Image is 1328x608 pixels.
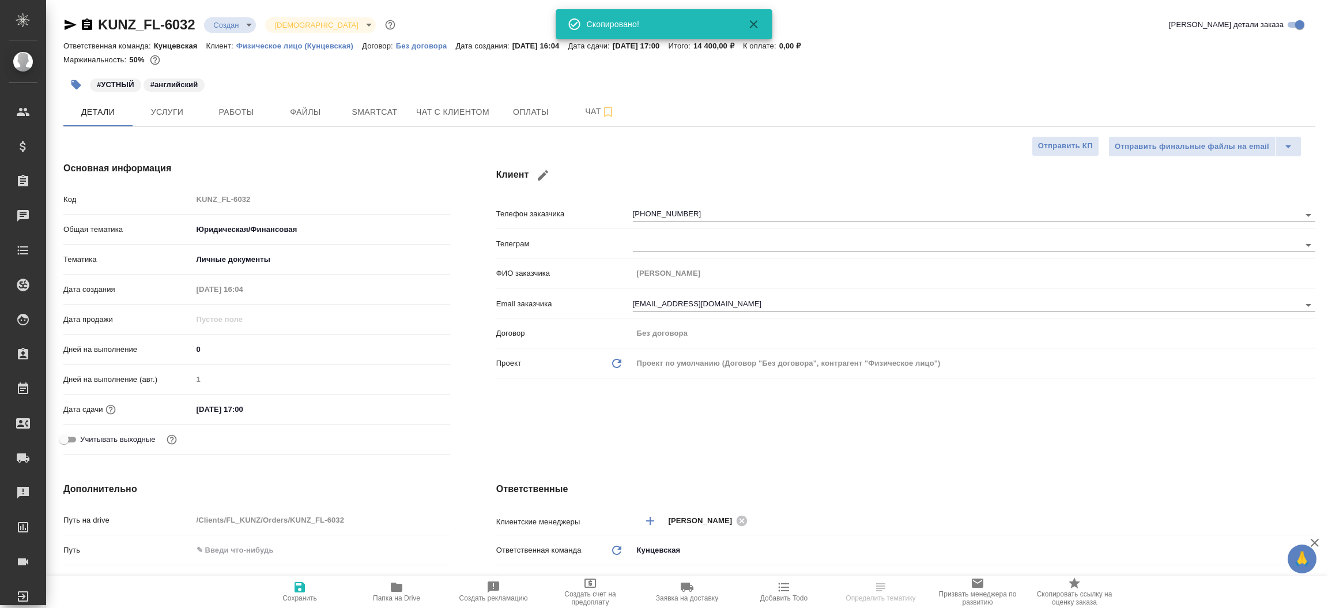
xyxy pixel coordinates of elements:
[669,513,752,528] div: [PERSON_NAME]
[278,105,333,119] span: Файлы
[63,314,193,325] p: Дата продажи
[80,18,94,32] button: Скопировать ссылку
[193,571,450,590] div: ✎ Введи что-нибудь
[80,434,156,445] span: Учитывать выходные
[236,40,362,50] a: Физическое лицо (Кунцевская)
[743,42,779,50] p: К оплате:
[193,191,450,208] input: Пустое поле
[373,594,420,602] span: Папка на Drive
[97,79,134,91] p: #УСТНЫЙ
[496,516,633,528] p: Клиентские менеджеры
[929,576,1026,608] button: Призвать менеджера по развитию
[204,17,256,33] div: Создан
[63,162,450,175] h4: Основная информация
[206,42,236,50] p: Клиент:
[63,545,193,556] p: Путь
[549,590,632,606] span: Создать счет на предоплату
[513,575,576,586] span: Проектная группа
[396,42,456,50] p: Без договора
[63,18,77,32] button: Скопировать ссылку для ЯМессенджера
[98,17,195,32] a: KUNZ_FL-6032
[193,542,450,558] input: ✎ Введи что-нибудь
[1115,140,1269,153] span: Отправить финальные файлы на email
[362,42,396,50] p: Договор:
[193,512,450,528] input: Пустое поле
[63,254,193,265] p: Тематика
[496,208,633,220] p: Телефон заказчика
[63,42,154,50] p: Ответственная команда:
[760,594,808,602] span: Добавить Todo
[633,354,1315,373] div: Проект по умолчанию (Договор "Без договора", контрагент "Физическое лицо")
[613,42,669,50] p: [DATE] 17:00
[496,162,1315,189] h4: Клиент
[282,594,317,602] span: Сохранить
[639,576,735,608] button: Заявка на доставку
[668,42,693,50] p: Итого:
[193,220,450,239] div: Юридическая/Финансовая
[496,238,633,250] p: Телеграм
[348,576,445,608] button: Папка на Drive
[512,42,568,50] p: [DATE] 16:04
[63,284,193,295] p: Дата создания
[779,42,810,50] p: 0,00 ₽
[633,325,1315,341] input: Пустое поле
[568,42,612,50] p: Дата сдачи:
[636,507,664,535] button: Добавить менеджера
[832,576,929,608] button: Определить тематику
[1288,545,1316,573] button: 🙏
[572,104,628,119] span: Чат
[936,590,1019,606] span: Призвать менеджера по развитию
[139,105,195,119] span: Услуги
[496,358,522,369] p: Проект
[193,311,293,328] input: Пустое поле
[103,402,118,417] button: Если добавить услуги и заполнить их объемом, то дата рассчитается автоматически
[197,575,436,586] div: ✎ Введи что-нибудь
[89,79,142,89] span: УСТНЫЙ
[129,55,147,64] p: 50%
[633,541,1315,560] div: Кунцевская
[209,105,264,119] span: Работы
[455,42,512,50] p: Дата создания:
[416,105,489,119] span: Чат с клиентом
[496,298,633,310] p: Email заказчика
[347,105,402,119] span: Smartcat
[63,404,103,415] p: Дата сдачи
[669,515,740,527] span: [PERSON_NAME]
[693,42,743,50] p: 14 400,00 ₽
[63,55,129,64] p: Маржинальность:
[271,20,361,30] button: [DEMOGRAPHIC_DATA]
[601,105,615,119] svg: Подписаться
[63,224,193,235] p: Общая тематика
[1033,590,1116,606] span: Скопировать ссылку на оценку заказа
[148,52,163,67] button: 6000.00 RUB;
[193,250,450,269] div: Личные документы
[63,482,450,496] h4: Дополнительно
[63,374,193,385] p: Дней на выполнение (авт.)
[740,17,768,31] button: Закрыть
[236,42,362,50] p: Физическое лицо (Кунцевская)
[633,265,1315,282] input: Пустое поле
[396,40,456,50] a: Без договора
[496,545,582,556] p: Ответственная команда
[150,79,198,91] p: #английский
[656,594,718,602] span: Заявка на доставку
[63,344,193,355] p: Дней на выполнение
[383,17,398,32] button: Доп статусы указывают на важность/срочность заказа
[63,72,89,97] button: Добавить тэг
[1038,140,1093,153] span: Отправить КП
[1169,19,1284,31] span: [PERSON_NAME] детали заказа
[1309,520,1311,522] button: Open
[846,594,915,602] span: Определить тематику
[63,194,193,205] p: Код
[1300,207,1316,223] button: Open
[496,328,633,339] p: Договор
[587,18,731,30] div: Скопировано!
[1026,576,1123,608] button: Скопировать ссылку на оценку заказа
[1292,547,1312,571] span: 🙏
[265,17,375,33] div: Создан
[445,576,542,608] button: Создать рекламацию
[251,576,348,608] button: Сохранить
[1108,136,1276,157] button: Отправить финальные файлы на email
[193,341,450,358] input: ✎ Введи что-нибудь
[164,432,179,447] button: Выбери, если сб и вс нужно считать рабочими днями для выполнения заказа.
